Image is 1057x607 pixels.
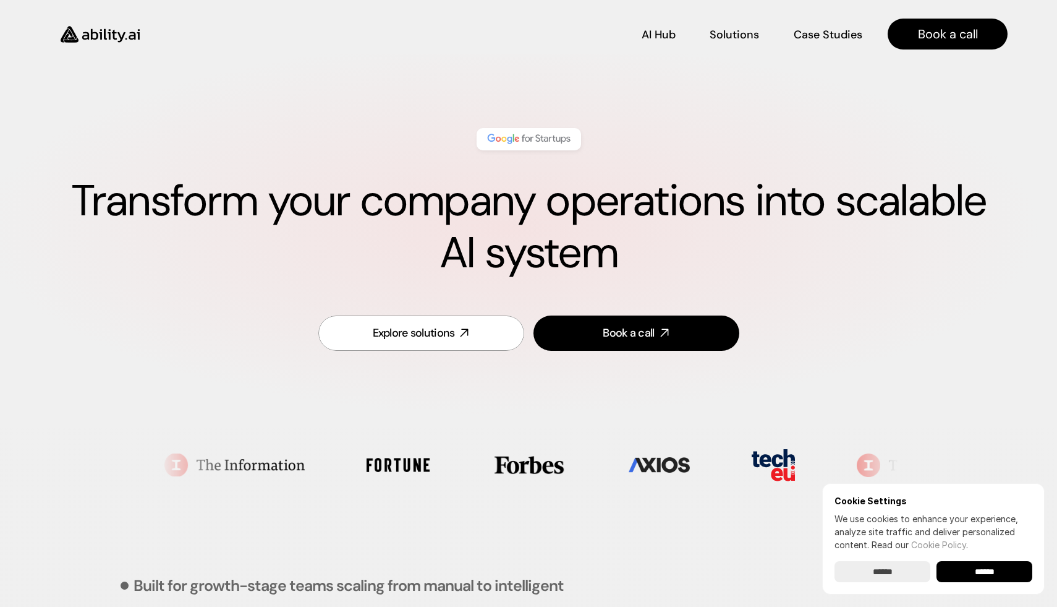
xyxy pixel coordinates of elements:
[373,325,455,341] div: Explore solutions
[918,25,978,43] p: Book a call
[603,325,654,341] div: Book a call
[49,175,1008,279] h1: Transform your company operations into scalable AI system
[911,540,966,550] a: Cookie Policy
[157,19,1008,50] nav: Main navigation
[888,19,1008,50] a: Book a call
[834,496,1032,506] h6: Cookie Settings
[794,27,862,43] p: Case Studies
[318,316,524,351] a: Explore solutions
[642,24,676,45] a: AI Hub
[642,27,676,43] p: AI Hub
[533,316,739,351] a: Book a call
[710,24,759,45] a: Solutions
[872,540,968,550] span: Read our .
[134,578,564,593] p: Built for growth-stage teams scaling from manual to intelligent
[834,512,1032,551] p: We use cookies to enhance your experience, analyze site traffic and deliver personalized content.
[793,24,863,45] a: Case Studies
[710,27,759,43] p: Solutions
